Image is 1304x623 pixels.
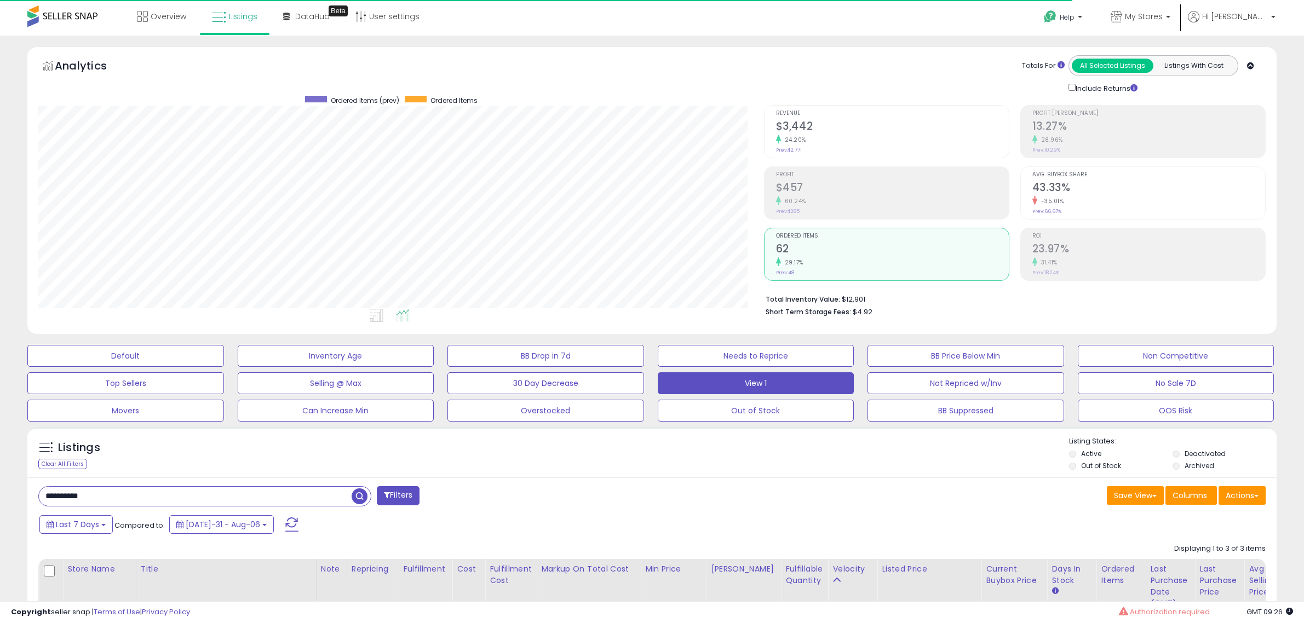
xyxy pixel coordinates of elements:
button: All Selected Listings [1072,59,1153,73]
div: Repricing [352,563,394,575]
div: Current Buybox Price [986,563,1042,586]
button: Filters [377,486,420,505]
span: Listings [229,11,257,22]
a: Privacy Policy [142,607,190,617]
h2: 62 [776,243,1009,257]
span: Profit [776,172,1009,178]
b: Total Inventory Value: [766,295,840,304]
small: Prev: $2,771 [776,147,802,153]
button: BB Suppressed [868,400,1064,422]
label: Active [1081,449,1101,458]
div: Last Purchase Date (GMT) [1150,563,1190,609]
a: Help [1035,2,1093,36]
button: View 1 [658,372,854,394]
button: BB Price Below Min [868,345,1064,367]
button: Needs to Reprice [658,345,854,367]
button: Out of Stock [658,400,854,422]
div: Listed Price [882,563,976,575]
div: Min Price [645,563,702,575]
span: Avg. Buybox Share [1032,172,1265,178]
span: Ordered Items [430,96,478,105]
div: Tooltip anchor [329,5,348,16]
div: Totals For [1022,61,1065,71]
h2: 13.27% [1032,120,1265,135]
span: ROI [1032,233,1265,239]
small: Prev: 48 [776,269,794,276]
div: Fulfillment Cost [490,563,532,586]
div: Note [321,563,342,575]
div: Clear All Filters [38,459,87,469]
button: Movers [27,400,224,422]
button: Can Increase Min [238,400,434,422]
p: Listing States: [1069,436,1277,447]
small: 29.17% [781,258,803,267]
small: Days In Stock. [1052,586,1058,596]
div: Include Returns [1060,82,1151,94]
small: Prev: 18.24% [1032,269,1059,276]
i: Get Help [1043,10,1057,24]
div: Fulfillment [403,563,447,575]
span: Help [1060,13,1075,22]
b: Short Term Storage Fees: [766,307,851,316]
label: Deactivated [1185,449,1226,458]
div: Last Purchase Price [1199,563,1239,598]
span: 2025-08-15 09:26 GMT [1246,607,1293,617]
button: 30 Day Decrease [447,372,644,394]
button: BB Drop in 7d [447,345,644,367]
button: Last 7 Days [39,515,113,534]
div: Fulfillable Quantity [785,563,823,586]
small: Prev: 10.29% [1032,147,1060,153]
span: Compared to: [114,520,165,530]
button: [DATE]-31 - Aug-06 [169,515,274,534]
th: The percentage added to the cost of goods (COGS) that forms the calculator for Min & Max prices. [537,559,641,614]
label: Out of Stock [1081,461,1121,470]
button: Inventory Age [238,345,434,367]
button: Actions [1219,486,1266,505]
small: 24.20% [781,136,806,144]
div: Displaying 1 to 3 of 3 items [1174,544,1266,554]
small: 31.41% [1037,258,1058,267]
div: [PERSON_NAME] [711,563,776,575]
button: Non Competitive [1078,345,1274,367]
small: 28.96% [1037,136,1063,144]
span: Profit [PERSON_NAME] [1032,111,1265,117]
div: Days In Stock [1052,563,1092,586]
button: No Sale 7D [1078,372,1274,394]
a: Hi [PERSON_NAME] [1188,11,1276,36]
div: Velocity [832,563,872,575]
h5: Analytics [55,58,128,76]
div: seller snap | | [11,607,190,618]
span: Last 7 Days [56,519,99,530]
span: My Stores [1125,11,1163,22]
span: $4.92 [853,307,872,317]
button: Top Sellers [27,372,224,394]
span: Columns [1173,490,1207,501]
div: Avg Selling Price [1249,563,1289,598]
button: Selling @ Max [238,372,434,394]
small: Prev: 66.67% [1032,208,1061,215]
button: Overstocked [447,400,644,422]
div: Ordered Items [1101,563,1141,586]
div: Title [141,563,312,575]
h2: $457 [776,181,1009,196]
span: Revenue [776,111,1009,117]
span: [DATE]-31 - Aug-06 [186,519,260,530]
span: Hi [PERSON_NAME] [1202,11,1268,22]
h2: 43.33% [1032,181,1265,196]
button: Columns [1165,486,1217,505]
button: Not Repriced w/Inv [868,372,1064,394]
span: Ordered Items [776,233,1009,239]
div: Cost [457,563,480,575]
div: Store Name [67,563,131,575]
h2: 23.97% [1032,243,1265,257]
button: Default [27,345,224,367]
span: Ordered Items (prev) [331,96,399,105]
a: Terms of Use [94,607,140,617]
h2: $3,442 [776,120,1009,135]
button: Save View [1107,486,1164,505]
small: -35.01% [1037,197,1064,205]
label: Archived [1185,461,1214,470]
li: $12,901 [766,292,1257,305]
button: OOS Risk [1078,400,1274,422]
span: Overview [151,11,186,22]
